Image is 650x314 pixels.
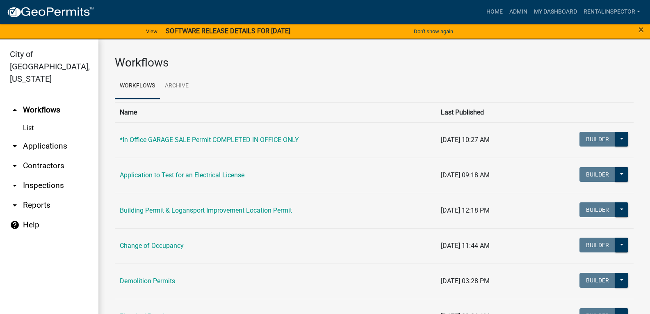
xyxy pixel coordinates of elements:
a: My Dashboard [531,4,580,20]
a: rentalinspector [580,4,643,20]
a: Archive [160,73,194,99]
a: Application to Test for an Electrical License [120,171,244,179]
i: arrow_drop_up [10,105,20,115]
span: [DATE] 09:18 AM [441,171,490,179]
button: Close [639,25,644,34]
i: arrow_drop_down [10,200,20,210]
i: arrow_drop_down [10,161,20,171]
a: Demolition Permits [120,277,175,285]
a: View [143,25,161,38]
a: Building Permit & Logansport Improvement Location Permit [120,206,292,214]
button: Builder [579,132,616,147]
i: arrow_drop_down [10,181,20,190]
span: [DATE] 11:44 AM [441,242,490,250]
th: Name [115,102,436,122]
span: [DATE] 10:27 AM [441,136,490,144]
button: Builder [579,202,616,217]
button: Builder [579,238,616,252]
i: arrow_drop_down [10,141,20,151]
strong: SOFTWARE RELEASE DETAILS FOR [DATE] [166,27,290,35]
a: *In Office GARAGE SALE Permit COMPLETED IN OFFICE ONLY [120,136,299,144]
a: Change of Occupancy [120,242,184,250]
a: Workflows [115,73,160,99]
button: Builder [579,167,616,182]
button: Don't show again [411,25,456,38]
th: Last Published [436,102,562,122]
button: Builder [579,273,616,288]
span: [DATE] 12:18 PM [441,206,490,214]
span: × [639,24,644,35]
h3: Workflows [115,56,634,70]
a: Home [483,4,506,20]
span: [DATE] 03:28 PM [441,277,490,285]
i: help [10,220,20,230]
a: Admin [506,4,531,20]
